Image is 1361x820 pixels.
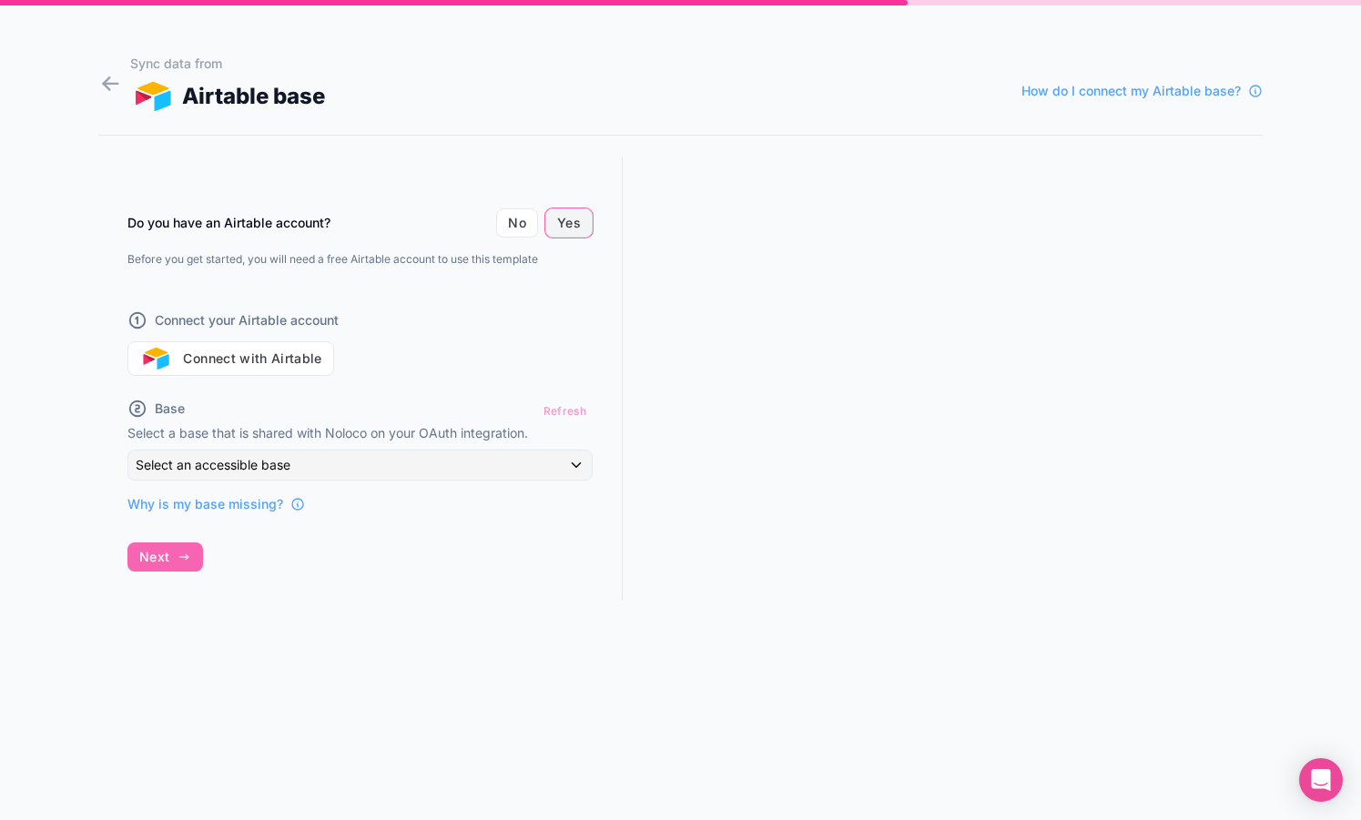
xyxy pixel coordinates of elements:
[130,55,325,73] h1: Sync data from
[127,495,305,513] a: Why is my base missing?
[155,400,185,418] span: Base
[127,252,593,267] p: Before you get started, you will need a free Airtable account to use this template
[1021,82,1263,100] a: How do I connect my Airtable base?
[496,208,538,238] button: No
[130,82,175,111] img: AIRTABLE
[545,208,593,238] button: Yes
[1299,758,1343,802] div: Open Intercom Messenger
[127,424,593,442] p: Select a base that is shared with Noloco on your OAuth integration.
[127,450,593,481] button: Select an accessible base
[127,495,283,513] span: Why is my base missing?
[130,80,325,113] div: Airtable base
[127,214,330,232] label: Do you have an Airtable account?
[1021,82,1241,100] span: How do I connect my Airtable base?
[139,348,172,370] img: Airtable logo
[155,311,339,329] span: Connect your Airtable account
[127,341,334,376] button: Connect with Airtable
[136,457,290,472] span: Select an accessible base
